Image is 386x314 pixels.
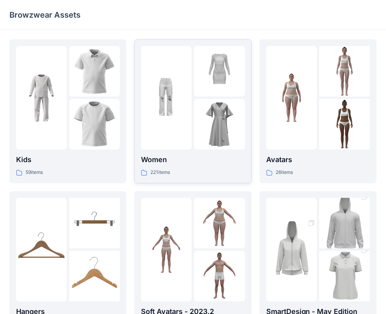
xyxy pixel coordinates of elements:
img: folder 3 [69,251,120,301]
p: Avatars [266,154,370,165]
img: folder 1 [266,73,317,123]
img: folder 1 [16,224,67,275]
p: 26 items [276,168,293,177]
a: folder 1folder 2folder 3Avatars26items [260,39,377,183]
img: folder 1 [266,212,317,288]
p: 221 items [150,168,170,177]
img: folder 2 [319,46,370,97]
img: folder 2 [194,198,245,248]
a: folder 1folder 2folder 3Kids59items [9,39,126,183]
p: Browzwear Assets [9,9,80,20]
p: Women [141,154,245,165]
img: folder 2 [69,198,120,248]
img: folder 1 [141,73,192,123]
a: folder 1folder 2folder 3Women221items [134,39,251,183]
img: folder 3 [194,251,245,301]
img: folder 3 [319,99,370,150]
img: folder 1 [141,224,192,275]
img: folder 3 [69,99,120,150]
img: folder 2 [194,46,245,97]
img: folder 2 [69,46,120,97]
img: folder 1 [16,73,67,123]
p: Kids [16,154,120,165]
img: folder 3 [194,99,245,150]
img: folder 2 [319,185,370,261]
p: 59 items [26,168,43,177]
